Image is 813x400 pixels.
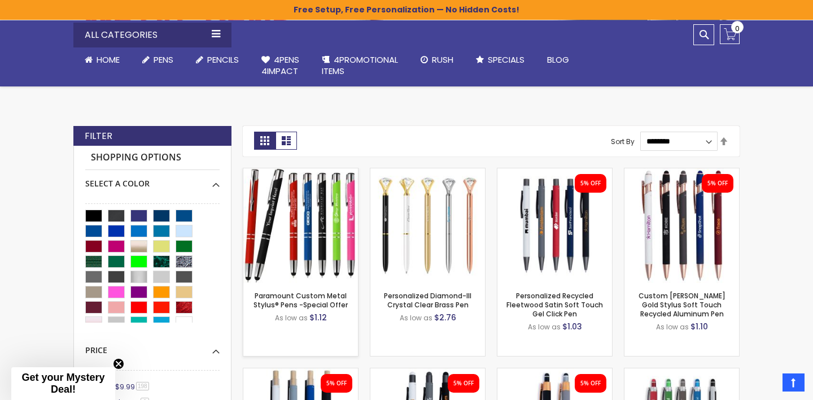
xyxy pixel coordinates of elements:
a: Personalized Diamond-III Crystal Clear Brass Pen [370,168,485,177]
a: 0 [720,24,740,44]
label: Sort By [611,136,635,146]
a: Personalized Copper Penny Stylus Satin Soft Touch Click Metal Pen [497,368,612,377]
span: $1.03 [562,321,582,332]
div: 5% OFF [707,180,728,188]
a: Personalized Recycled Fleetwood Satin Soft Touch Gel Click Pen [497,168,612,177]
img: Custom Lexi Rose Gold Stylus Soft Touch Recycled Aluminum Pen [624,168,739,283]
a: Paramount Custom Metal Stylus® Pens -Special Offer [253,291,348,310]
strong: Grid [254,132,276,150]
span: Rush [432,54,453,66]
strong: Shopping Options [85,146,220,170]
div: 5% OFF [453,380,474,388]
span: As low as [400,313,432,323]
span: 198 [136,382,149,390]
a: Eco-Friendly Aluminum Bali Satin Soft Touch Gel Click Pen [243,368,358,377]
a: Personalized Diamond-III Crystal Clear Brass Pen [384,291,471,310]
span: 4PROMOTIONAL ITEMS [322,54,398,77]
span: Blog [547,54,569,66]
a: Home [73,47,131,72]
div: 5% OFF [580,380,601,388]
a: Promotional Hope Stylus Satin Soft Touch Click Metal Pen [624,368,739,377]
span: 4Pens 4impact [261,54,299,77]
a: Paramount Custom Metal Stylus® Pens -Special Offer [243,168,358,177]
div: 5% OFF [326,380,347,388]
a: 4Pens4impact [250,47,311,84]
span: Home [97,54,120,66]
a: 4PROMOTIONALITEMS [311,47,409,84]
a: Personalized Recycled Fleetwood Satin Soft Touch Gel Click Pen [506,291,603,319]
a: Specials [465,47,536,72]
span: $9.99 [115,382,135,392]
div: Price [85,337,220,356]
img: Personalized Diamond-III Crystal Clear Brass Pen [370,168,485,283]
div: Get your Mystery Deal!Close teaser [11,367,115,400]
strong: Filter [85,130,112,142]
a: Rush [409,47,465,72]
a: Custom [PERSON_NAME] Gold Stylus Soft Touch Recycled Aluminum Pen [639,291,725,319]
span: $1.10 [690,321,708,332]
span: Pens [154,54,173,66]
img: Personalized Recycled Fleetwood Satin Soft Touch Gel Click Pen [497,168,612,283]
img: Paramount Custom Metal Stylus® Pens -Special Offer [243,168,358,283]
span: As low as [528,322,561,332]
a: Pens [131,47,185,72]
span: As low as [275,313,308,323]
div: Select A Color [85,170,220,189]
a: Top [783,373,805,392]
span: Get your Mystery Deal! [21,372,104,395]
div: All Categories [73,23,231,47]
span: As low as [656,322,689,332]
a: Custom Recycled Fleetwood Stylus Satin Soft Touch Gel Click Pen [370,368,485,377]
span: $1.12 [309,312,327,323]
a: Custom Lexi Rose Gold Stylus Soft Touch Recycled Aluminum Pen [624,168,739,177]
div: 5% OFF [580,180,601,188]
span: 0 [735,23,740,34]
button: Close teaser [113,358,124,369]
span: Specials [488,54,524,66]
span: Pencils [207,54,239,66]
a: Blog [536,47,580,72]
a: $0.00-$9.99198 [89,382,153,392]
a: Pencils [185,47,250,72]
span: $2.76 [434,312,456,323]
